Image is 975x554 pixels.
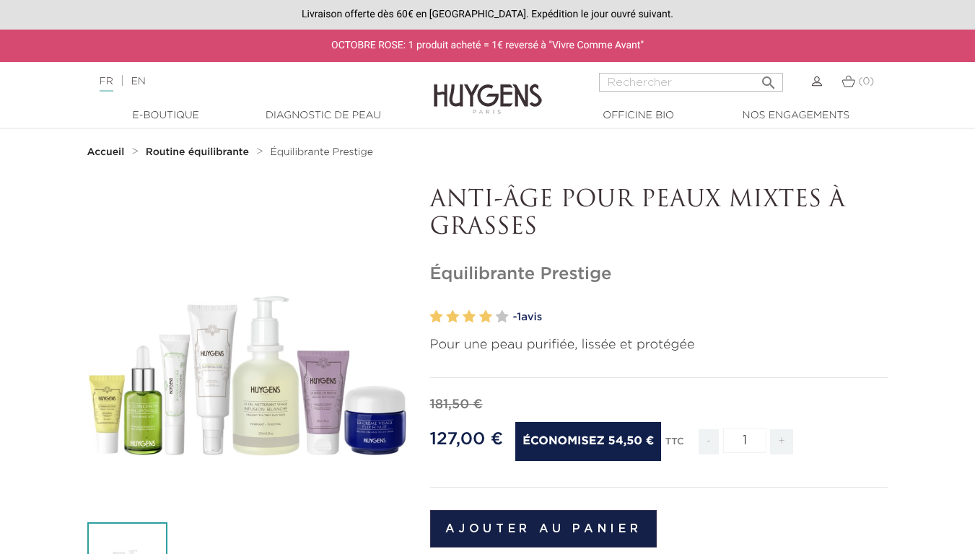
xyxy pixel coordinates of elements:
[479,307,492,327] label: 4
[760,70,777,87] i: 
[131,76,145,87] a: EN
[92,73,395,90] div: |
[724,108,868,123] a: Nos engagements
[430,431,503,448] span: 127,00 €
[270,147,373,157] span: Équilibrante Prestige
[599,73,783,92] input: Rechercher
[699,429,719,454] span: -
[858,76,874,87] span: (0)
[430,264,888,285] h1: Équilibrante Prestige
[430,510,657,548] button: Ajouter au panier
[496,307,509,327] label: 5
[756,69,782,88] button: 
[517,312,521,322] span: 1
[446,307,459,327] label: 2
[665,426,684,465] div: TTC
[146,146,253,158] a: Routine équilibrante
[463,307,476,327] label: 3
[513,307,888,328] a: -1avis
[251,108,395,123] a: Diagnostic de peau
[515,422,661,461] span: Économisez 54,50 €
[430,307,443,327] label: 1
[146,147,249,157] strong: Routine équilibrante
[430,187,888,242] p: ANTI-ÂGE POUR PEAUX MIXTES À GRASSES
[270,146,373,158] a: Équilibrante Prestige
[87,147,125,157] strong: Accueil
[434,61,542,116] img: Huygens
[430,335,888,355] p: Pour une peau purifiée, lissée et protégée
[87,146,128,158] a: Accueil
[723,428,766,453] input: Quantité
[770,429,793,454] span: +
[430,398,483,411] span: 181,50 €
[94,108,238,123] a: E-Boutique
[567,108,711,123] a: Officine Bio
[100,76,113,92] a: FR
